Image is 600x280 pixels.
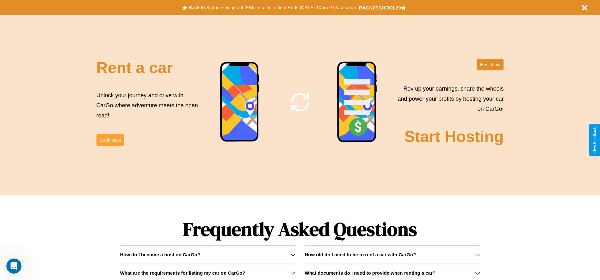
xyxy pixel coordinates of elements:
[120,252,200,257] h3: How do I become a host on CarGo?
[337,61,377,143] img: phone
[405,128,504,146] h2: Start Hosting
[220,62,260,143] img: phone
[394,84,504,114] p: Rev up your earnings, share the wheels and power your profits by hosting your car on CarGo!
[96,134,124,146] button: Book Now
[359,5,401,10] b: BACK2SCHOOL20
[592,127,597,153] div: Give Feedback
[120,213,480,245] h1: Frequently Asked Questions
[6,259,22,274] iframe: Intercom live chat
[96,90,200,121] p: Unlock your journey and drive with CarGo where adventure meets the open road!
[477,59,504,70] button: Host Now
[120,270,245,276] h3: What are the requirements for listing my car on CarGo?
[305,270,436,276] h3: What documents do I need to provide when renting a car?
[96,59,173,77] h2: Rent a car
[187,3,359,12] button: Back to School savings of 20% in select cities! Ends [DATE] 10am PT.Use code:
[305,252,416,257] h3: How old do I need to be to rent a car with CarGo?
